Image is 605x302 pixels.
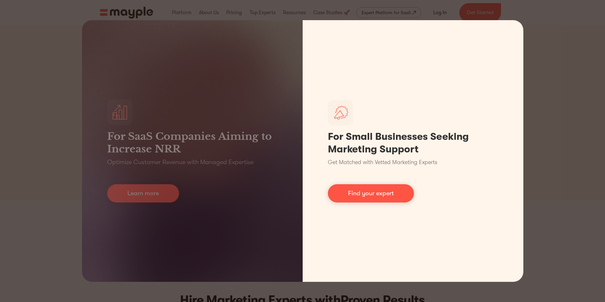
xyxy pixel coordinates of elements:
[107,158,253,167] p: Optimize Customer Revenue with Managed Expertise
[107,130,277,155] h3: For SaaS Companies Aiming to Increase NRR
[328,184,414,202] a: Find your expert
[107,184,179,202] a: Learn more
[328,130,498,156] h1: For Small Businesses Seeking Marketing Support
[328,158,437,167] p: Get Matched with Vetted Marketing Experts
